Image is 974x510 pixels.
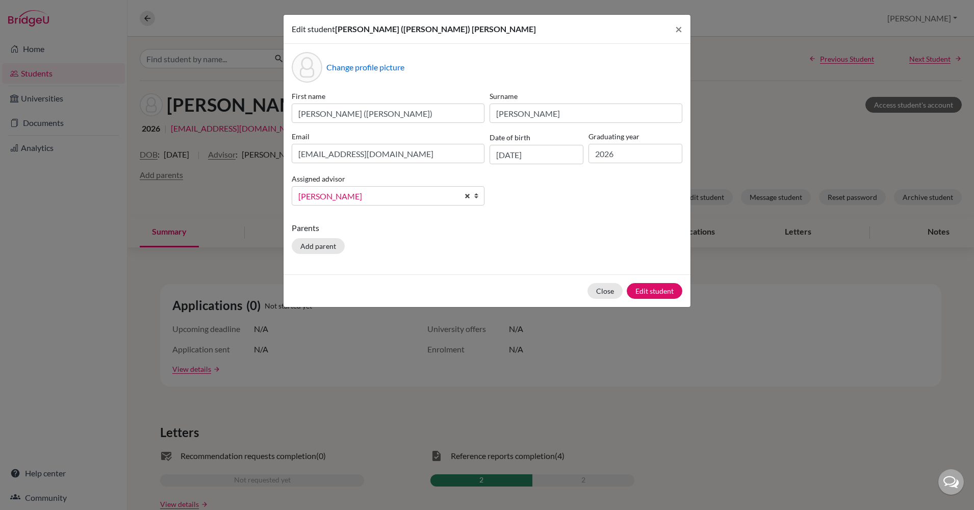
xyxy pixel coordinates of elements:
[667,15,690,43] button: Close
[335,24,536,34] span: [PERSON_NAME] ([PERSON_NAME]) [PERSON_NAME]
[588,131,682,142] label: Graduating year
[292,222,682,234] p: Parents
[292,173,345,184] label: Assigned advisor
[292,24,335,34] span: Edit student
[292,131,484,142] label: Email
[587,283,623,299] button: Close
[292,91,484,101] label: First name
[292,52,322,83] div: Profile picture
[490,132,530,143] label: Date of birth
[23,7,44,16] span: Help
[627,283,682,299] button: Edit student
[490,145,583,164] input: dd/mm/yyyy
[298,190,458,203] span: [PERSON_NAME]
[292,238,345,254] button: Add parent
[490,91,682,101] label: Surname
[675,21,682,36] span: ×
